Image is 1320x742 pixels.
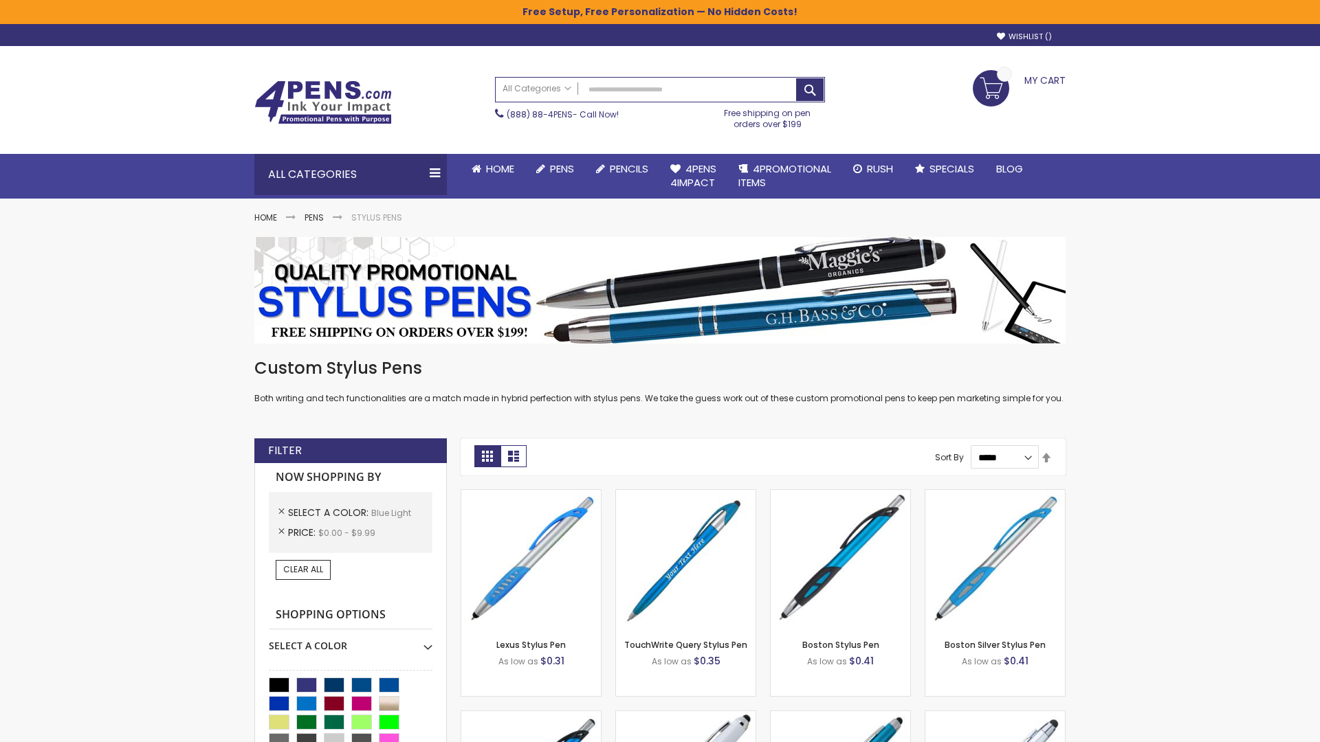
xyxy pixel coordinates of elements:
[925,489,1065,501] a: Boston Silver Stylus Pen-Blue - Light
[496,78,578,100] a: All Categories
[807,655,847,667] span: As low as
[670,161,716,190] span: 4Pens 4impact
[269,629,432,653] div: Select A Color
[945,639,1046,651] a: Boston Silver Stylus Pen
[738,161,831,190] span: 4PROMOTIONAL ITEMS
[318,527,375,539] span: $0.00 - $9.99
[305,212,324,223] a: Pens
[474,445,500,467] strong: Grid
[925,710,1065,722] a: Silver Cool Grip Stylus Pen-Blue - Light
[624,639,747,651] a: TouchWrite Query Stylus Pen
[276,560,331,579] a: Clear All
[525,154,585,184] a: Pens
[496,639,566,651] a: Lexus Stylus Pen
[254,237,1066,344] img: Stylus Pens
[1004,654,1028,668] span: $0.41
[610,161,648,176] span: Pencils
[254,357,1066,405] div: Both writing and tech functionalities are a match made in hybrid perfection with stylus pens. We ...
[507,109,619,120] span: - Call Now!
[269,600,432,630] strong: Shopping Options
[616,710,756,722] a: Kimberly Logo Stylus Pens-LT-Blue
[288,506,371,519] span: Select A Color
[585,154,659,184] a: Pencils
[283,563,323,575] span: Clear All
[771,489,910,501] a: Boston Stylus Pen-Blue - Light
[616,490,756,629] img: TouchWrite Query Stylus Pen-Blue Light
[269,463,432,492] strong: Now Shopping by
[842,154,904,184] a: Rush
[288,526,318,539] span: Price
[694,654,720,668] span: $0.35
[996,161,1023,176] span: Blog
[962,655,1002,667] span: As low as
[268,443,302,458] strong: Filter
[371,507,411,519] span: Blue Light
[997,32,1052,42] a: Wishlist
[254,357,1066,379] h1: Custom Stylus Pens
[461,710,601,722] a: Lexus Metallic Stylus Pen-Blue - Light
[849,654,874,668] span: $0.41
[929,161,974,176] span: Specials
[461,490,601,629] img: Lexus Stylus Pen-Blue - Light
[771,490,910,629] img: Boston Stylus Pen-Blue - Light
[461,154,525,184] a: Home
[802,639,879,651] a: Boston Stylus Pen
[985,154,1034,184] a: Blog
[935,451,964,463] label: Sort By
[727,154,842,199] a: 4PROMOTIONALITEMS
[771,710,910,722] a: Lory Metallic Stylus Pen-Blue - Light
[254,212,277,223] a: Home
[652,655,692,667] span: As low as
[254,154,447,195] div: All Categories
[498,655,538,667] span: As low as
[503,83,571,94] span: All Categories
[659,154,727,199] a: 4Pens4impact
[710,102,826,130] div: Free shipping on pen orders over $199
[486,161,514,176] span: Home
[616,489,756,501] a: TouchWrite Query Stylus Pen-Blue Light
[254,80,392,124] img: 4Pens Custom Pens and Promotional Products
[507,109,573,120] a: (888) 88-4PENS
[351,212,402,223] strong: Stylus Pens
[925,490,1065,629] img: Boston Silver Stylus Pen-Blue - Light
[904,154,985,184] a: Specials
[867,161,893,176] span: Rush
[540,654,564,668] span: $0.31
[550,161,574,176] span: Pens
[461,489,601,501] a: Lexus Stylus Pen-Blue - Light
